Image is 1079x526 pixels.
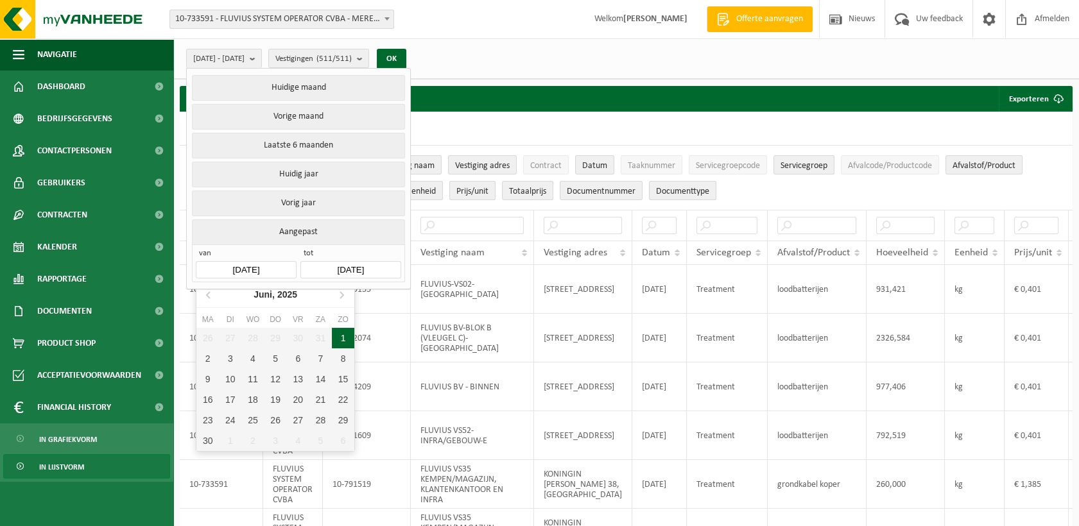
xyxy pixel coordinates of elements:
[448,155,517,174] button: Vestiging adresVestiging adres: Activate to sort
[523,155,569,174] button: ContractContract: Activate to sort
[841,155,939,174] button: Afvalcode/ProductcodeAfvalcode/Productcode: Activate to sort
[945,460,1005,509] td: kg
[1005,460,1069,509] td: € 1,385
[309,348,332,369] div: 7
[37,167,85,199] span: Gebruikers
[180,460,263,509] td: 10-733591
[449,181,496,200] button: Prijs/unitPrijs/unit: Activate to sort
[687,265,768,314] td: Treatment
[39,455,84,479] span: In lijstvorm
[945,362,1005,411] td: kg
[39,427,97,452] span: In grafiekvorm
[534,362,632,411] td: [STREET_ADDRESS]
[37,135,112,167] span: Contactpersonen
[332,410,354,430] div: 29
[530,161,562,171] span: Contract
[621,155,682,174] button: TaaknummerTaaknummer: Activate to sort
[1005,362,1069,411] td: € 0,401
[332,369,354,389] div: 15
[777,248,850,258] span: Afvalstof/Product
[169,10,394,29] span: 10-733591 - FLUVIUS SYSTEM OPERATOR CVBA - MERELBEKE-MELLE
[560,181,643,200] button: DocumentnummerDocumentnummer: Activate to sort
[180,314,263,362] td: 10-733591
[509,187,546,196] span: Totaalprijs
[768,314,867,362] td: loodbatterijen
[411,314,534,362] td: FLUVIUS BV-BLOK B (VLEUGEL C)-[GEOGRAPHIC_DATA]
[275,49,352,69] span: Vestigingen
[287,369,309,389] div: 13
[219,389,241,410] div: 17
[867,265,945,314] td: 931,421
[196,348,219,369] div: 2
[332,430,354,451] div: 6
[37,391,111,423] span: Financial History
[196,430,219,451] div: 30
[37,71,85,103] span: Dashboard
[544,248,607,258] span: Vestiging adres
[411,411,534,460] td: FLUVIUS VS52-INFRA/GEBOUW-E
[411,460,534,509] td: FLUVIUS VS35 KEMPEN/MAGAZIJN, KLANTENKANTOOR EN INFRA
[219,410,241,430] div: 24
[219,348,241,369] div: 3
[241,369,264,389] div: 11
[1005,411,1069,460] td: € 0,401
[3,427,170,451] a: In grafiekvorm
[867,314,945,362] td: 2326,584
[277,290,297,299] i: 2025
[37,38,77,71] span: Navigatie
[287,313,309,326] div: vr
[37,231,77,263] span: Kalender
[287,430,309,451] div: 4
[945,411,1005,460] td: kg
[37,263,87,295] span: Rapportage
[707,6,813,32] a: Offerte aanvragen
[411,265,534,314] td: FLUVIUS-VS02-[GEOGRAPHIC_DATA]
[192,219,404,244] button: Aangepast
[768,362,867,411] td: loodbatterijen
[241,430,264,451] div: 2
[945,265,1005,314] td: kg
[696,161,760,171] span: Servicegroepcode
[192,191,404,216] button: Vorig jaar
[582,161,607,171] span: Datum
[241,410,264,430] div: 25
[1014,248,1052,258] span: Prijs/unit
[309,313,332,326] div: za
[781,161,827,171] span: Servicegroep
[323,314,411,362] td: 10-792074
[323,362,411,411] td: 10-794209
[953,161,1015,171] span: Afvalstof/Product
[264,328,287,348] div: 29
[377,49,406,69] button: OK
[632,362,687,411] td: [DATE]
[456,187,488,196] span: Prijs/unit
[945,155,1023,174] button: Afvalstof/ProductAfvalstof/Product: Activate to sort
[287,389,309,410] div: 20
[268,49,369,68] button: Vestigingen(511/511)
[1005,265,1069,314] td: € 0,401
[687,362,768,411] td: Treatment
[309,369,332,389] div: 14
[999,86,1071,112] button: Exporteren
[241,313,264,326] div: wo
[37,103,112,135] span: Bedrijfsgegevens
[567,187,635,196] span: Documentnummer
[180,411,263,460] td: 10-733591
[632,411,687,460] td: [DATE]
[241,328,264,348] div: 28
[264,369,287,389] div: 12
[848,161,932,171] span: Afvalcode/Productcode
[287,328,309,348] div: 30
[323,411,411,460] td: 10-791609
[196,410,219,430] div: 23
[196,248,296,261] span: van
[192,75,404,101] button: Huidige maand
[945,314,1005,362] td: kg
[768,411,867,460] td: loodbatterijen
[332,348,354,369] div: 8
[649,181,716,200] button: DocumenttypeDocumenttype: Activate to sort
[733,13,806,26] span: Offerte aanvragen
[193,49,245,69] span: [DATE] - [DATE]
[248,284,302,305] div: Juni,
[768,460,867,509] td: grondkabel koper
